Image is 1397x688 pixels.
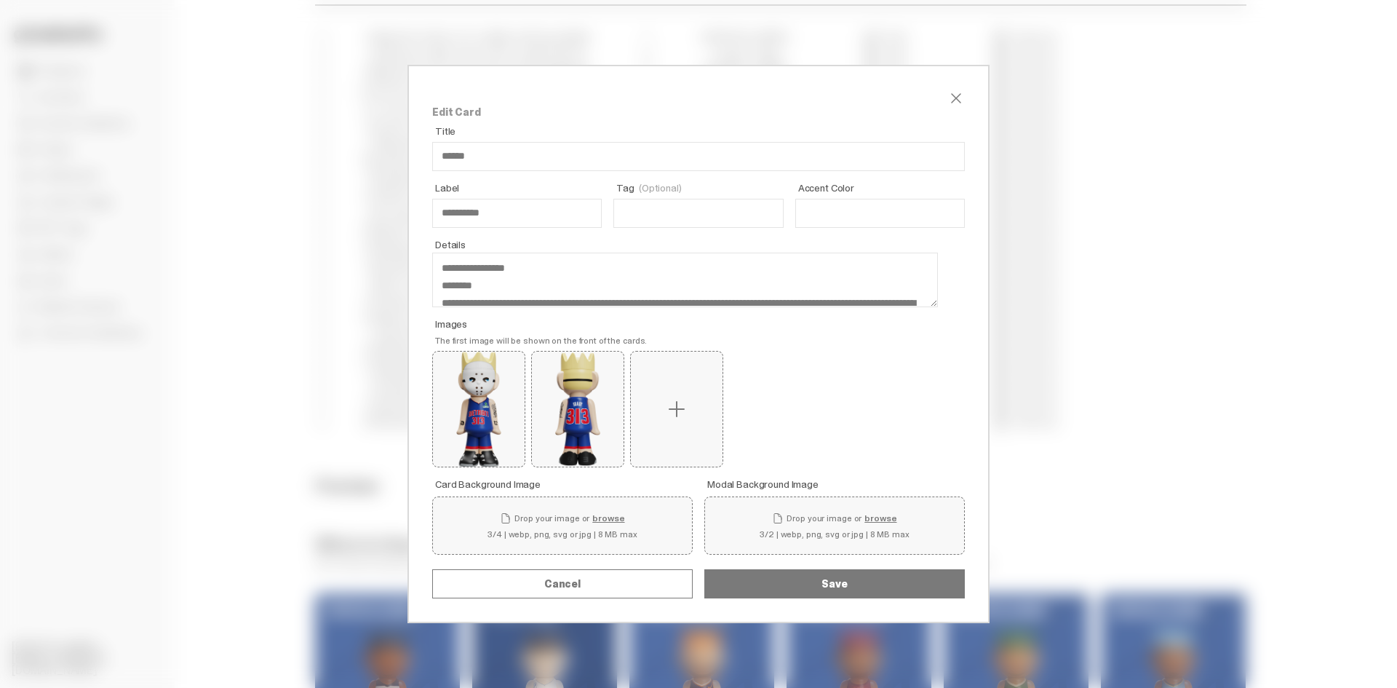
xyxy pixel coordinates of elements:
span: Tag [616,183,783,193]
span: (Optional) [639,183,682,193]
span: Drop your image or [772,513,896,524]
span: browse [592,514,624,523]
span: Card Background Image [435,479,693,489]
span: 3/2 | webp, png, svg or jpg | 8 MB max [760,530,909,539]
span: Modal Background Image [707,479,965,489]
input: Label [432,199,602,228]
input: Title [432,142,965,171]
button: close [947,90,965,107]
span: The first image will be shown on the front of the cards. [435,335,647,347]
span: 3/4 | webp, png, svg or jpg | 8 MB max [487,530,637,539]
input: Accent Color [795,199,965,228]
button: Save [704,569,965,598]
span: Label [435,183,602,193]
span: Drop your image or [500,513,624,524]
button: Cancel [432,569,693,598]
textarea: Details [432,253,938,308]
span: Title [435,126,965,136]
p: Edit Card [432,107,965,117]
span: Accent Color [798,183,965,193]
span: Details [435,240,965,250]
input: Tag(Optional) [613,199,783,228]
span: Images [435,319,965,329]
span: browse [864,514,896,523]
